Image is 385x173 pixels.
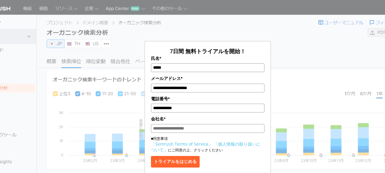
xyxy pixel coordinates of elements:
button: トライアルをはじめる [151,156,200,168]
a: 「Semrush Terms of Service」 [151,141,213,147]
span: 7日間 無料トライアルを開始！ [170,47,246,55]
label: メールアドレス* [151,75,264,82]
a: 「個人情報の取り扱いについて」 [151,141,261,153]
label: 電話番号* [151,95,264,102]
p: ■同意事項 にご同意の上、クリックください [151,136,264,153]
